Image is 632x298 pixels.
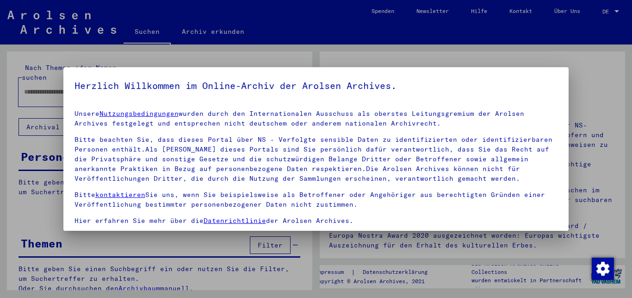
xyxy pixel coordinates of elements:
p: Hier erfahren Sie mehr über die der Arolsen Archives. [74,216,558,226]
p: Bitte Sie uns, wenn Sie beispielsweise als Betroffener oder Angehöriger aus berechtigten Gründen ... [74,190,558,209]
h5: Herzlich Willkommen im Online-Archiv der Arolsen Archives. [74,78,558,93]
p: Unsere wurden durch den Internationalen Ausschuss als oberstes Leitungsgremium der Arolsen Archiv... [74,109,558,128]
a: kontaktieren [95,190,145,199]
p: Bitte beachten Sie, dass dieses Portal über NS - Verfolgte sensible Daten zu identifizierten oder... [74,135,558,184]
img: Zustimmung ändern [592,258,614,280]
a: Nutzungsbedingungen [99,109,179,118]
a: Datenrichtlinie [204,216,266,225]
